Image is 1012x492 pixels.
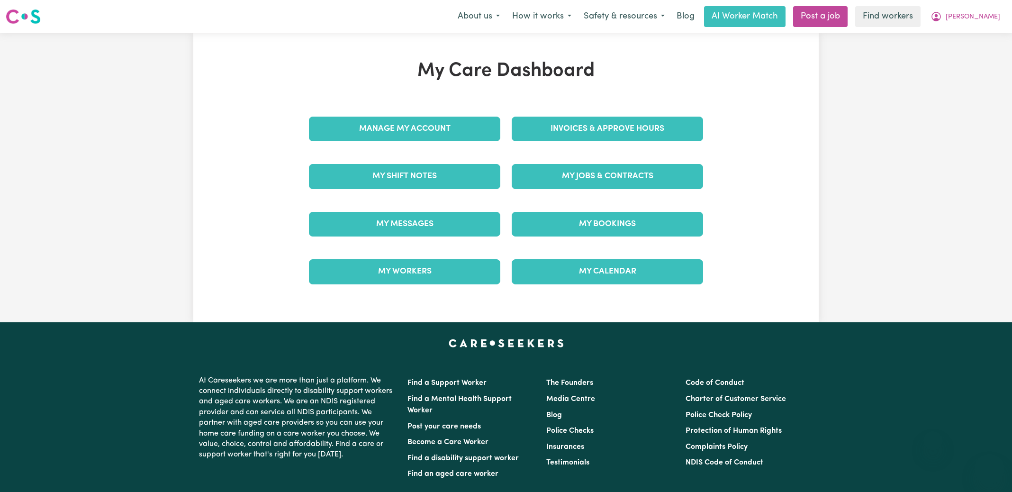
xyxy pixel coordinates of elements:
[6,8,41,25] img: Careseekers logo
[686,411,752,419] a: Police Check Policy
[546,411,562,419] a: Blog
[309,212,500,237] a: My Messages
[309,117,500,141] a: Manage My Account
[449,339,564,347] a: Careseekers home page
[546,427,594,435] a: Police Checks
[923,431,942,450] iframe: Close message
[512,259,703,284] a: My Calendar
[686,443,748,451] a: Complaints Policy
[855,6,921,27] a: Find workers
[686,427,782,435] a: Protection of Human Rights
[407,423,481,430] a: Post your care needs
[546,395,595,403] a: Media Centre
[546,379,593,387] a: The Founders
[512,212,703,237] a: My Bookings
[546,459,589,466] a: Testimonials
[686,395,786,403] a: Charter of Customer Service
[946,12,1000,22] span: [PERSON_NAME]
[407,470,498,478] a: Find an aged care worker
[686,379,744,387] a: Code of Conduct
[924,7,1006,27] button: My Account
[546,443,584,451] a: Insurances
[407,395,512,414] a: Find a Mental Health Support Worker
[303,60,709,82] h1: My Care Dashboard
[974,454,1004,484] iframe: Button to launch messaging window
[578,7,671,27] button: Safety & resources
[199,372,396,464] p: At Careseekers we are more than just a platform. We connect individuals directly to disability su...
[671,6,700,27] a: Blog
[686,459,763,466] a: NDIS Code of Conduct
[6,6,41,27] a: Careseekers logo
[512,117,703,141] a: Invoices & Approve Hours
[506,7,578,27] button: How it works
[704,6,786,27] a: AI Worker Match
[793,6,848,27] a: Post a job
[309,164,500,189] a: My Shift Notes
[452,7,506,27] button: About us
[512,164,703,189] a: My Jobs & Contracts
[407,438,488,446] a: Become a Care Worker
[309,259,500,284] a: My Workers
[407,379,487,387] a: Find a Support Worker
[407,455,519,462] a: Find a disability support worker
